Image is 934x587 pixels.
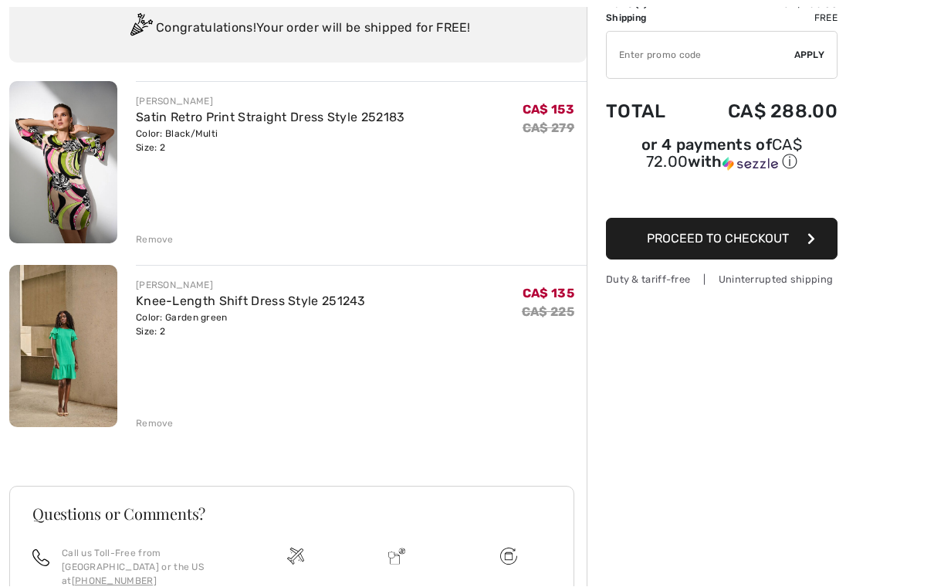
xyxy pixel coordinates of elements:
img: Free shipping on orders over $99 [287,548,304,565]
a: [PHONE_NUMBER] [72,576,157,587]
span: CA$ 72.00 [646,136,802,171]
iframe: PayPal-paypal [606,178,838,213]
span: CA$ 153 [523,103,574,117]
div: Color: Garden green Size: 2 [136,311,366,339]
div: Duty & tariff-free | Uninterrupted shipping [606,273,838,287]
s: CA$ 225 [522,305,574,320]
img: Satin Retro Print Straight Dress Style 252183 [9,82,117,244]
img: Free shipping on orders over $99 [500,548,517,565]
div: Congratulations! Your order will be shipped for FREE! [28,14,568,45]
img: Knee-Length Shift Dress Style 251243 [9,266,117,428]
div: Remove [136,417,174,431]
span: Proceed to Checkout [647,232,789,246]
img: Sezzle [722,158,778,171]
td: CA$ 288.00 [688,86,838,138]
div: Color: Black/Multi Size: 2 [136,127,405,155]
div: or 4 payments ofCA$ 72.00withSezzle Click to learn more about Sezzle [606,138,838,178]
div: Remove [136,233,174,247]
div: [PERSON_NAME] [136,95,405,109]
img: Delivery is a breeze since we pay the duties! [388,548,405,565]
span: Apply [794,49,825,63]
input: Promo code [607,32,794,79]
td: Free [688,12,838,25]
img: Congratulation2.svg [125,14,156,45]
h3: Questions or Comments? [32,507,551,522]
button: Proceed to Checkout [606,219,838,260]
s: CA$ 279 [523,121,574,136]
div: or 4 payments of with [606,138,838,173]
span: CA$ 135 [523,287,574,301]
img: call [32,550,49,567]
td: Shipping [606,12,688,25]
a: Satin Retro Print Straight Dress Style 252183 [136,110,405,125]
a: Knee-Length Shift Dress Style 251243 [136,294,366,309]
td: Total [606,86,688,138]
div: [PERSON_NAME] [136,279,366,293]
